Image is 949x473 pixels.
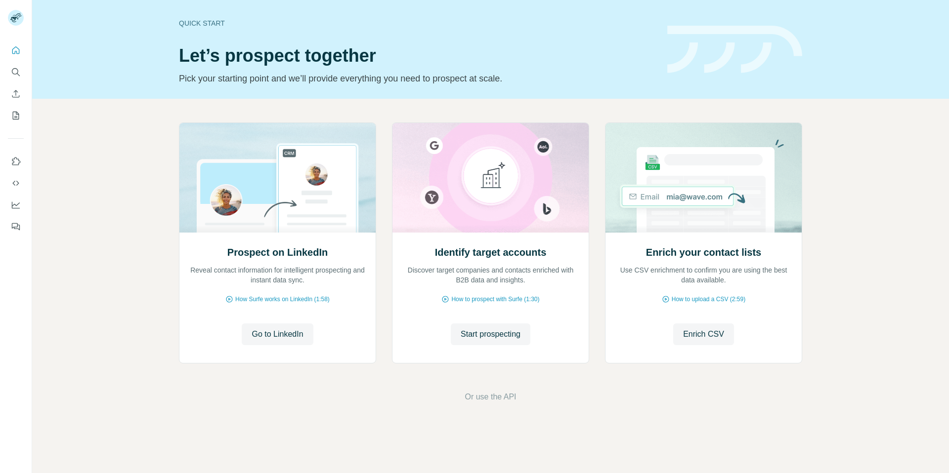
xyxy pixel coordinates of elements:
p: Discover target companies and contacts enriched with B2B data and insights. [402,265,579,285]
button: Use Surfe API [8,174,24,192]
img: Enrich your contact lists [605,123,802,233]
span: Start prospecting [461,328,520,340]
img: Identify target accounts [392,123,589,233]
button: Feedback [8,218,24,236]
button: Enrich CSV [673,323,734,345]
button: Dashboard [8,196,24,214]
span: How to upload a CSV (2:59) [672,295,745,304]
h2: Identify target accounts [435,245,547,259]
button: Search [8,63,24,81]
button: Or use the API [465,391,516,403]
img: Prospect on LinkedIn [179,123,376,233]
button: Start prospecting [451,323,530,345]
h2: Enrich your contact lists [646,245,761,259]
button: Use Surfe on LinkedIn [8,153,24,170]
h2: Prospect on LinkedIn [227,245,328,259]
img: banner [667,26,802,74]
button: Quick start [8,41,24,59]
button: My lists [8,107,24,124]
p: Pick your starting point and we’ll provide everything you need to prospect at scale. [179,72,655,85]
button: Enrich CSV [8,85,24,103]
h1: Let’s prospect together [179,46,655,66]
p: Reveal contact information for intelligent prospecting and instant data sync. [189,265,366,285]
div: Quick start [179,18,655,28]
span: Enrich CSV [683,328,724,340]
p: Use CSV enrichment to confirm you are using the best data available. [615,265,792,285]
span: Go to LinkedIn [252,328,303,340]
button: Go to LinkedIn [242,323,313,345]
span: How Surfe works on LinkedIn (1:58) [235,295,330,304]
span: How to prospect with Surfe (1:30) [451,295,539,304]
